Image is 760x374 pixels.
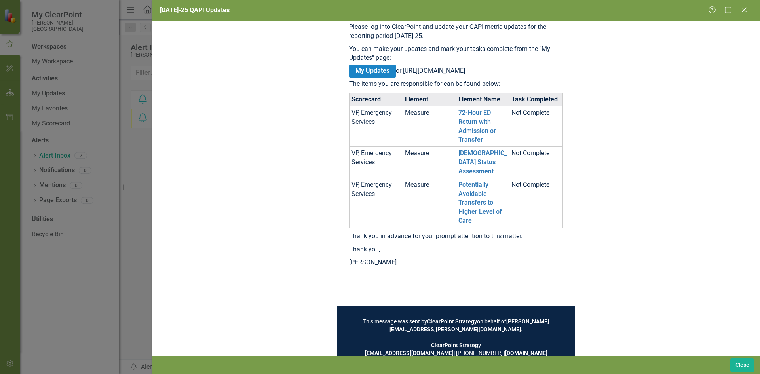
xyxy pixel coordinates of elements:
a: My Updates [349,65,396,78]
td: VP, Emergency Services [350,178,403,228]
td: VP, Emergency Services [350,147,403,178]
p: You can make your updates and mark your tasks complete from the "My Updates" page: [349,45,563,63]
p: The items you are responsible for can be found below: [349,80,563,89]
td: Measure [403,106,456,146]
td: Not Complete [509,178,563,228]
td: Measure [403,147,456,178]
a: 72-Hour ED Return with Admission or Transfer [458,109,496,144]
strong: ClearPoint Strategy [431,342,481,348]
td: Not Complete [509,106,563,146]
td: VP, Emergency Services [350,106,403,146]
td: This message was sent by on behalf of . | [PHONE_NUMBER] | [349,317,563,357]
th: Element Name [456,93,509,106]
p: or [URL][DOMAIN_NAME] [349,66,563,76]
button: Close [730,358,754,372]
strong: ClearPoint Strategy [427,318,477,325]
td: Measure [403,178,456,228]
a: [DOMAIN_NAME] [505,350,547,356]
p: Thank you, [349,245,563,254]
a: [EMAIL_ADDRESS][DOMAIN_NAME] [365,350,454,356]
th: Element [403,93,456,106]
th: Task Completed [509,93,563,106]
p: Please log into ClearPoint and update your QAPI metric updates for the reporting period [DATE]-25. [349,23,563,41]
a: Potentially Avoidable Transfers to Higher Level of Care [458,181,502,224]
p: Thank you in advance for your prompt attention to this matter. [349,232,563,241]
td: Not Complete [509,147,563,178]
th: Scorecard [350,93,403,106]
span: [DATE]-25 QAPI Updates [160,6,230,14]
a: [DEMOGRAPHIC_DATA] Status Assessment [458,149,507,175]
p: [PERSON_NAME] [349,258,563,267]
